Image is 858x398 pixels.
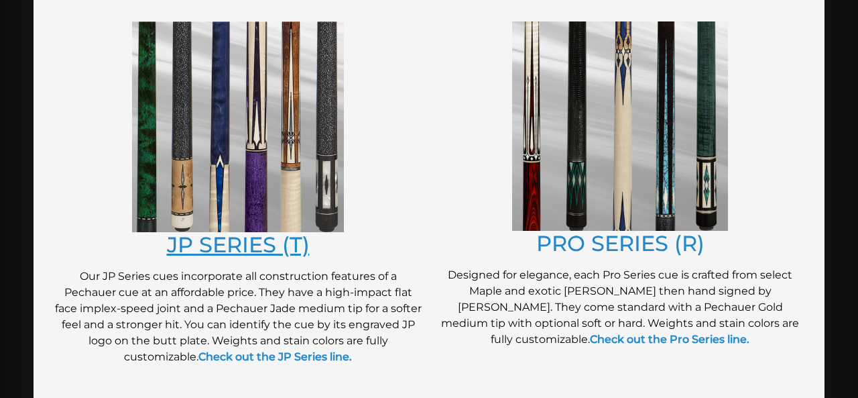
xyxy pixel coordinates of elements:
p: Our JP Series cues incorporate all construction features of a Pechauer cue at an affordable price... [54,268,422,365]
a: PRO SERIES (R) [536,230,704,256]
a: Check out the JP Series line. [198,350,352,363]
a: Check out the Pro Series line. [590,333,749,346]
a: JP SERIES (T) [167,232,310,258]
p: Designed for elegance, each Pro Series cue is crafted from select Maple and exotic [PERSON_NAME] ... [436,267,804,348]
